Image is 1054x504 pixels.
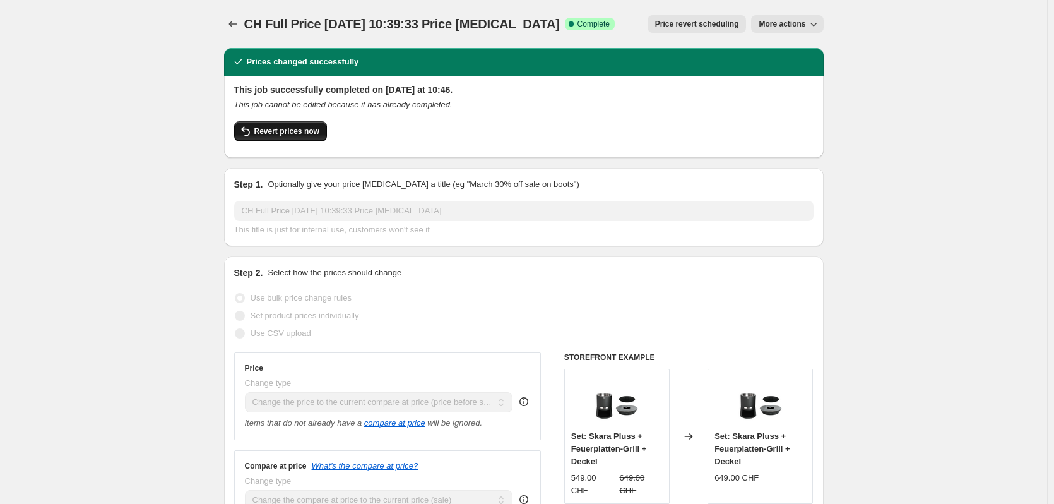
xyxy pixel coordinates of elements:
span: Use bulk price change rules [251,293,352,303]
span: This title is just for internal use, customers won't see it [234,225,430,234]
h2: This job successfully completed on [DATE] at 10:46. [234,83,814,96]
h6: STOREFRONT EXAMPLE [564,352,814,363]
button: Price change jobs [224,15,242,33]
button: Revert prices now [234,121,327,141]
i: will be ignored. [427,418,482,428]
span: Set: Skara Pluss + Feuerplatten-Grill + Deckel [714,431,790,466]
span: Set: Skara Pluss + Feuerplatten-Grill + Deckel [571,431,647,466]
input: 30% off holiday sale [234,201,814,221]
span: Change type [245,476,292,486]
span: Use CSV upload [251,328,311,338]
span: Set product prices individually [251,311,359,320]
i: Items that do not already have a [245,418,362,428]
i: This job cannot be edited because it has already completed. [234,100,453,109]
button: Price revert scheduling [648,15,747,33]
span: Complete [577,19,610,29]
strike: 649.00 CHF [619,472,663,497]
span: Revert prices now [254,126,319,136]
p: Optionally give your price [MEDICAL_DATA] a title (eg "March 30% off sale on boots") [268,178,579,191]
img: DE_SP_P_D_d95c2ddc-c747-4850-98d9-620645103cfc_80x.png [735,376,786,426]
h3: Compare at price [245,461,307,471]
button: More actions [751,15,823,33]
h2: Step 2. [234,267,263,279]
button: compare at price [364,418,425,428]
p: Select how the prices should change [268,267,401,279]
h2: Prices changed successfully [247,56,359,68]
span: Price revert scheduling [655,19,739,29]
button: What's the compare at price? [312,461,418,471]
h2: Step 1. [234,178,263,191]
div: 649.00 CHF [714,472,759,484]
span: Change type [245,378,292,388]
span: CH Full Price [DATE] 10:39:33 Price [MEDICAL_DATA] [244,17,560,31]
div: help [518,395,530,408]
img: DE_SP_P_D_d95c2ddc-c747-4850-98d9-620645103cfc_80x.png [591,376,642,426]
h3: Price [245,363,263,373]
span: More actions [759,19,805,29]
div: 549.00 CHF [571,472,615,497]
